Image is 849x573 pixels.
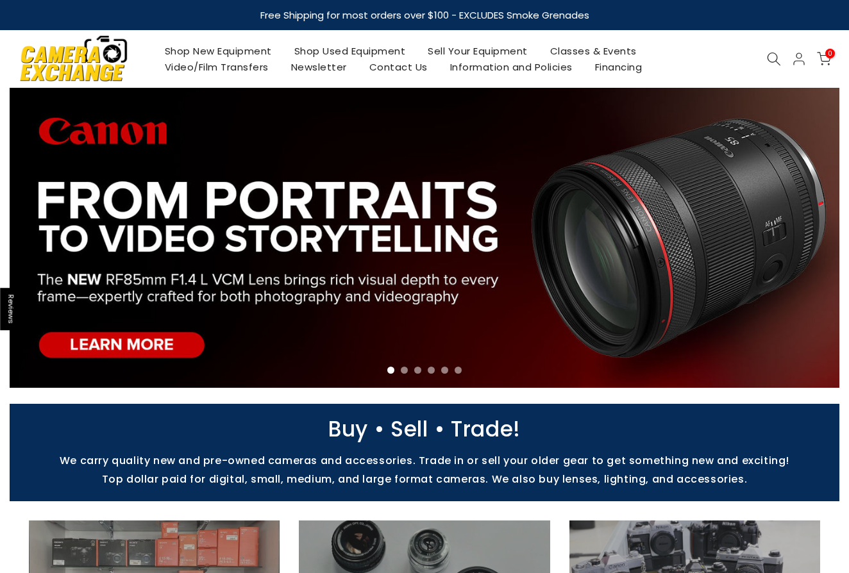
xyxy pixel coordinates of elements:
[414,367,421,374] li: Page dot 3
[153,43,283,59] a: Shop New Equipment
[817,52,831,66] a: 0
[153,59,280,75] a: Video/Film Transfers
[401,367,408,374] li: Page dot 2
[439,59,584,75] a: Information and Policies
[283,43,417,59] a: Shop Used Equipment
[3,473,846,485] p: Top dollar paid for digital, small, medium, and large format cameras. We also buy lenses, lightin...
[3,454,846,467] p: We carry quality new and pre-owned cameras and accessories. Trade in or sell your older gear to g...
[3,423,846,435] p: Buy • Sell • Trade!
[280,59,358,75] a: Newsletter
[417,43,539,59] a: Sell Your Equipment
[387,367,394,374] li: Page dot 1
[441,367,448,374] li: Page dot 5
[539,43,648,59] a: Classes & Events
[825,49,835,58] span: 0
[260,8,589,22] strong: Free Shipping for most orders over $100 - EXCLUDES Smoke Grenades
[428,367,435,374] li: Page dot 4
[358,59,439,75] a: Contact Us
[584,59,653,75] a: Financing
[455,367,462,374] li: Page dot 6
